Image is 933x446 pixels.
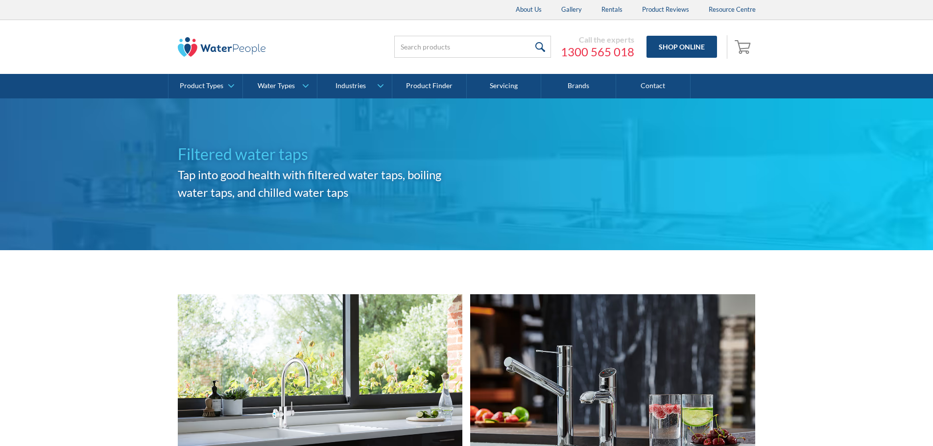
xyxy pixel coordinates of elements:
div: Industries [335,82,366,90]
a: Industries [317,74,391,98]
img: shopping cart [735,39,753,54]
a: Brands [541,74,616,98]
a: Shop Online [646,36,717,58]
h2: Tap into good health with filtered water taps, boiling water taps, and chilled water taps [178,166,467,201]
a: Product Finder [392,74,467,98]
a: Contact [616,74,691,98]
a: 1300 565 018 [561,45,634,59]
div: Product Types [180,82,223,90]
iframe: podium webchat widget bubble [835,397,933,446]
a: Open cart [732,35,756,59]
div: Call the experts [561,35,634,45]
a: Product Types [168,74,242,98]
img: The Water People [178,37,266,57]
div: Water Types [258,82,295,90]
h1: Filtered water taps [178,142,467,166]
a: Water Types [243,74,317,98]
a: Servicing [467,74,541,98]
input: Search products [394,36,551,58]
